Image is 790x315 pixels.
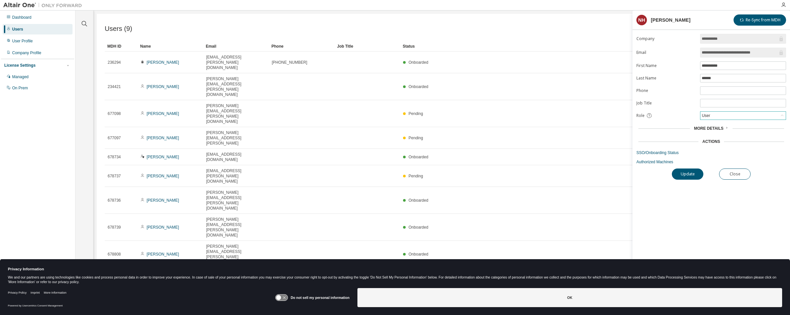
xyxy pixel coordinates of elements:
[651,17,691,23] div: [PERSON_NAME]
[409,225,428,230] span: Onboarded
[107,41,135,52] div: MDH ID
[409,60,428,65] span: Onboarded
[206,190,266,211] span: [PERSON_NAME][EMAIL_ADDRESS][PERSON_NAME][DOMAIN_NAME]
[206,130,266,146] span: [PERSON_NAME][EMAIL_ADDRESS][PERSON_NAME]
[147,155,179,159] a: [PERSON_NAME]
[636,159,786,165] a: Authorized Machines
[409,111,423,116] span: Pending
[108,252,121,257] span: 678808
[409,136,423,140] span: Pending
[108,198,121,203] span: 678736
[636,113,645,118] span: Role
[409,155,428,159] span: Onboarded
[409,84,428,89] span: Onboarded
[140,41,201,52] div: Name
[147,174,179,178] a: [PERSON_NAME]
[12,27,23,32] div: Users
[636,36,696,41] label: Company
[409,252,428,257] span: Onboarded
[147,225,179,230] a: [PERSON_NAME]
[636,76,696,81] label: Last Name
[636,101,696,106] label: Job Title
[105,25,132,33] span: Users (9)
[147,84,179,89] a: [PERSON_NAME]
[272,60,307,65] span: [PHONE_NUMBER]
[147,252,179,257] a: [PERSON_NAME]
[271,41,332,52] div: Phone
[108,225,121,230] span: 678739
[108,135,121,141] span: 677097
[636,50,696,55] label: Email
[108,111,121,116] span: 677098
[108,60,121,65] span: 236294
[409,198,428,203] span: Onboarded
[734,14,786,26] button: Re-Sync from MDH
[206,55,266,70] span: [EMAIL_ADDRESS][PERSON_NAME][DOMAIN_NAME]
[206,244,266,265] span: [PERSON_NAME][EMAIL_ADDRESS][PERSON_NAME][DOMAIN_NAME]
[12,15,32,20] div: Dashboard
[206,217,266,238] span: [PERSON_NAME][EMAIL_ADDRESS][PERSON_NAME][DOMAIN_NAME]
[108,154,121,160] span: 678734
[147,111,179,116] a: [PERSON_NAME]
[337,41,397,52] div: Job Title
[701,112,711,119] div: User
[672,169,703,180] button: Update
[409,174,423,178] span: Pending
[4,63,35,68] div: License Settings
[206,152,266,162] span: [EMAIL_ADDRESS][DOMAIN_NAME]
[700,112,786,120] div: User
[694,126,723,131] span: More Details
[206,76,266,97] span: [PERSON_NAME][EMAIL_ADDRESS][PERSON_NAME][DOMAIN_NAME]
[636,88,696,93] label: Phone
[636,15,647,25] div: NH
[147,60,179,65] a: [PERSON_NAME]
[636,150,786,155] a: SSO/Onboarding Status
[206,41,266,52] div: Email
[12,50,41,56] div: Company Profile
[108,84,121,89] span: 234421
[206,168,266,184] span: [EMAIL_ADDRESS][PERSON_NAME][DOMAIN_NAME]
[108,173,121,179] span: 678737
[12,38,33,44] div: User Profile
[702,139,720,144] div: Actions
[147,136,179,140] a: [PERSON_NAME]
[403,41,745,52] div: Status
[3,2,85,9] img: Altair One
[147,198,179,203] a: [PERSON_NAME]
[719,169,751,180] button: Close
[636,63,696,68] label: First Name
[12,74,29,79] div: Managed
[12,85,28,91] div: On Prem
[206,103,266,124] span: [PERSON_NAME][EMAIL_ADDRESS][PERSON_NAME][DOMAIN_NAME]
